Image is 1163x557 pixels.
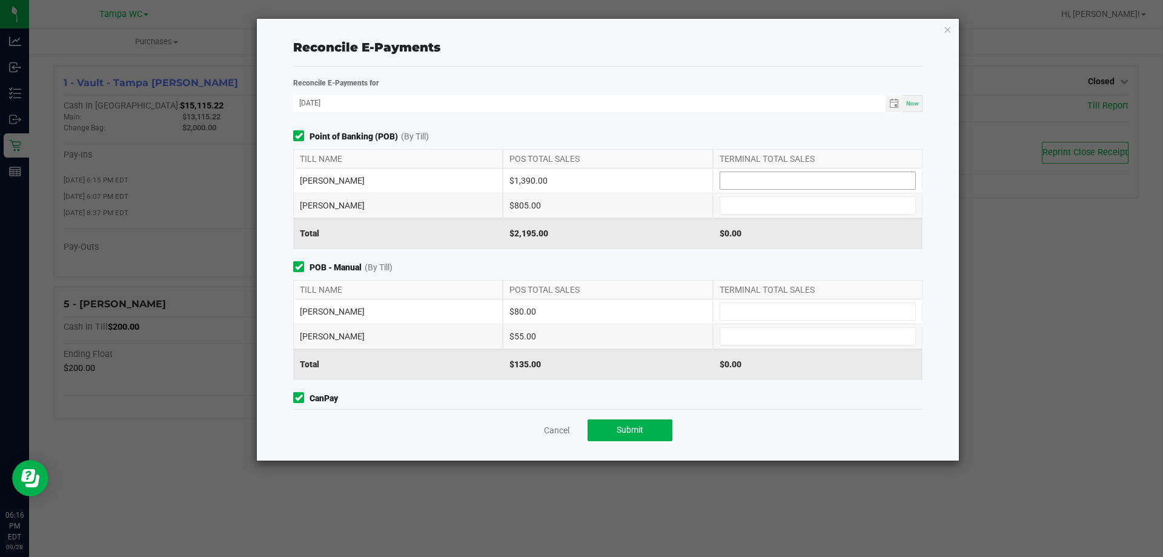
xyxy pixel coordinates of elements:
[365,261,393,274] span: (By Till)
[293,324,503,349] div: [PERSON_NAME]
[401,130,429,143] span: (By Till)
[503,150,712,168] div: POS TOTAL SALES
[293,392,310,405] form-toggle: Include in reconciliation
[293,168,503,193] div: [PERSON_NAME]
[713,150,923,168] div: TERMINAL TOTAL SALES
[503,218,712,248] div: $2,195.00
[293,150,503,168] div: TILL NAME
[293,349,503,379] div: Total
[906,100,919,107] span: Now
[293,38,923,56] div: Reconcile E-Payments
[310,130,398,143] strong: Point of Banking (POB)
[293,95,886,110] input: Date
[293,193,503,218] div: [PERSON_NAME]
[293,281,503,299] div: TILL NAME
[503,349,712,379] div: $135.00
[293,261,310,274] form-toggle: Include in reconciliation
[503,281,712,299] div: POS TOTAL SALES
[293,79,379,87] strong: Reconcile E-Payments for
[310,392,338,405] strong: CanPay
[503,168,712,193] div: $1,390.00
[886,95,903,112] span: Toggle calendar
[713,349,923,379] div: $0.00
[588,419,672,441] button: Submit
[12,460,48,496] iframe: Resource center
[713,281,923,299] div: TERMINAL TOTAL SALES
[310,261,362,274] strong: POB - Manual
[503,324,712,349] div: $55.00
[713,218,923,248] div: $0.00
[617,425,643,435] span: Submit
[293,130,310,143] form-toggle: Include in reconciliation
[503,193,712,218] div: $805.00
[503,299,712,324] div: $80.00
[544,424,569,436] a: Cancel
[293,299,503,324] div: [PERSON_NAME]
[293,218,503,248] div: Total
